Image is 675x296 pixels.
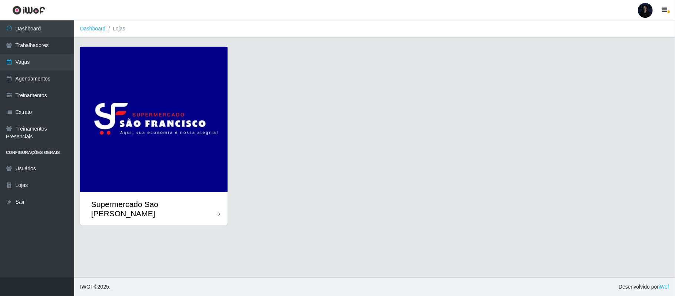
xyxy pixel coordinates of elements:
[80,283,110,291] span: © 2025 .
[12,6,45,15] img: CoreUI Logo
[80,284,94,290] span: IWOF
[74,20,675,37] nav: breadcrumb
[106,25,125,33] li: Lojas
[619,283,669,291] span: Desenvolvido por
[80,47,228,192] img: cardImg
[659,284,669,290] a: iWof
[80,47,228,226] a: Supermercado Sao [PERSON_NAME]
[91,200,218,218] div: Supermercado Sao [PERSON_NAME]
[80,26,106,32] a: Dashboard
